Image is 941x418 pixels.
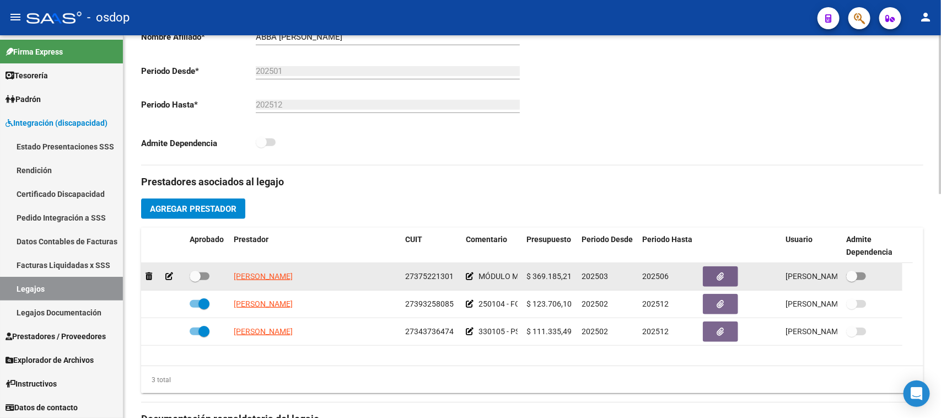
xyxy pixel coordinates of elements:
[642,235,692,244] span: Periodo Hasta
[919,10,932,24] mat-icon: person
[229,228,401,264] datatable-header-cell: Prestador
[904,381,930,407] div: Open Intercom Messenger
[781,228,842,264] datatable-header-cell: Usuario
[6,46,63,58] span: Firma Express
[234,327,293,336] span: [PERSON_NAME]
[522,228,577,264] datatable-header-cell: Presupuesto
[786,299,872,308] span: [PERSON_NAME] [DATE]
[405,235,422,244] span: CUIT
[234,235,268,244] span: Prestador
[6,117,107,129] span: Integración (discapacidad)
[642,299,669,308] span: 202512
[582,327,608,336] span: 202502
[842,228,902,264] datatable-header-cell: Admite Dependencia
[9,10,22,24] mat-icon: menu
[141,374,171,386] div: 3 total
[141,31,256,43] p: Nombre Afiliado
[478,327,676,336] span: 330105 - PSICOPEDAGOGIA | 2 ses/sem | plus patagonico
[582,299,608,308] span: 202502
[526,272,572,281] span: $ 369.185,21
[846,235,892,256] span: Admite Dependencia
[642,272,669,281] span: 202506
[234,299,293,308] span: [PERSON_NAME]
[141,65,256,77] p: Periodo Desde
[642,327,669,336] span: 202512
[141,174,923,190] h3: Prestadores asociados al legajo
[141,199,245,219] button: Agregar Prestador
[526,299,572,308] span: $ 123.706,10
[6,330,106,342] span: Prestadores / Proveedores
[786,327,872,336] span: [PERSON_NAME] [DATE]
[150,204,236,214] span: Agregar Prestador
[786,272,872,281] span: [PERSON_NAME] [DATE]
[478,272,677,281] span: MÓDULO MAESTRO DE APOYO | 780087 | plus patagonico
[582,235,633,244] span: Periodo Desde
[234,272,293,281] span: [PERSON_NAME]
[190,235,224,244] span: Aprobado
[405,272,454,281] span: 27375221301
[6,354,94,366] span: Explorador de Archivos
[185,228,229,264] datatable-header-cell: Aprobado
[401,228,461,264] datatable-header-cell: CUIT
[526,327,572,336] span: $ 111.335,49
[461,228,522,264] datatable-header-cell: Comentario
[6,378,57,390] span: Instructivos
[405,327,454,336] span: 27343736474
[466,235,507,244] span: Comentario
[87,6,130,30] span: - osdop
[141,99,256,111] p: Periodo Hasta
[478,299,677,308] span: 250104 - FONOAUDIOLOGIA | 2 ses/sem | Plus patagonico
[141,137,256,149] p: Admite Dependencia
[6,401,78,414] span: Datos de contacto
[526,235,571,244] span: Presupuesto
[638,228,698,264] datatable-header-cell: Periodo Hasta
[582,272,608,281] span: 202503
[577,228,638,264] datatable-header-cell: Periodo Desde
[786,235,813,244] span: Usuario
[6,69,48,82] span: Tesorería
[6,93,41,105] span: Padrón
[405,299,454,308] span: 27393258085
